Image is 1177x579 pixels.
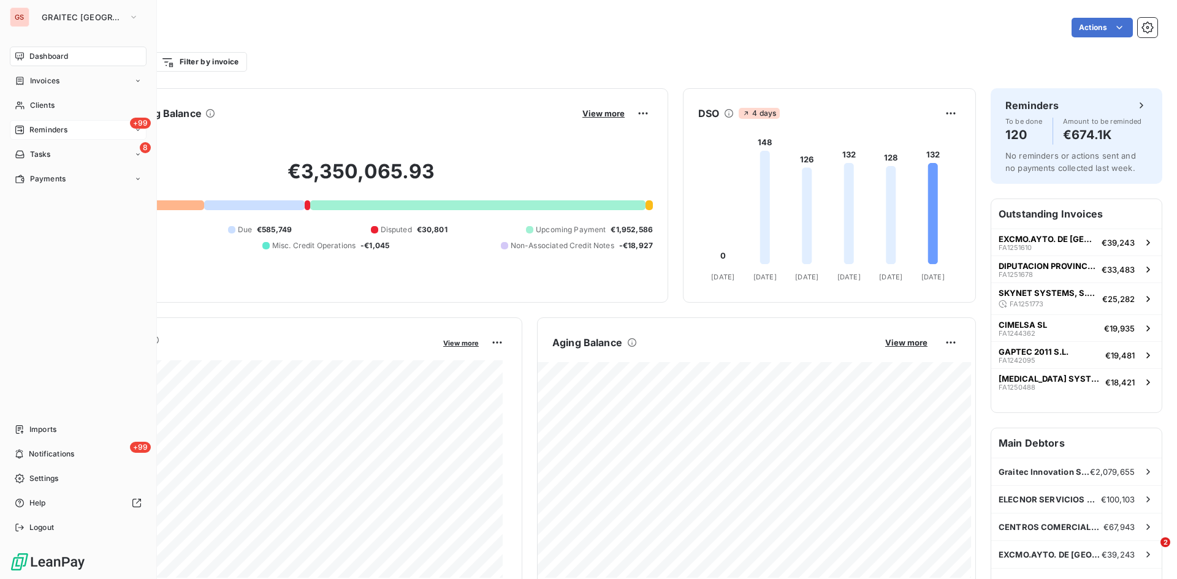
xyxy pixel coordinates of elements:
span: €30,801 [417,224,448,235]
span: FA1242095 [999,357,1035,364]
tspan: [DATE] [795,273,818,281]
button: EXCMO.AYTO. DE [GEOGRAPHIC_DATA][PERSON_NAME]FA1251610€39,243 [991,229,1162,255]
span: Misc. Credit Operations [272,240,356,251]
span: €585,749 [257,224,292,235]
h4: 120 [1005,125,1043,145]
span: €100,103 [1101,494,1135,504]
span: €18,421 [1105,377,1135,387]
span: To be done [1005,118,1043,125]
span: Non-Associated Credit Notes [511,240,614,251]
span: 8 [140,142,151,153]
tspan: [DATE] [837,273,861,281]
span: View more [443,339,479,347]
h2: €3,350,065.93 [69,159,653,196]
span: Graitec Innovation SAS [999,467,1090,477]
span: €19,481 [1105,350,1135,360]
span: FA1251610 [999,244,1032,251]
button: View more [579,108,628,119]
span: View more [885,338,928,347]
span: CIMELSA SL [999,320,1047,330]
span: FA1244362 [999,330,1035,337]
span: GAPTEC 2011 S.L. [999,347,1068,357]
h6: Aging Balance [552,335,622,350]
span: Upcoming Payment [536,224,606,235]
tspan: [DATE] [711,273,734,281]
span: Imports [29,424,56,435]
button: CIMELSA SLFA1244362€19,935 [991,314,1162,341]
tspan: [DATE] [879,273,902,281]
img: Logo LeanPay [10,552,86,572]
span: DIPUTACION PROVINCIAL DE CACERES [999,261,1097,271]
span: 2 [1160,537,1170,547]
button: Actions [1072,18,1133,37]
span: No reminders or actions sent and no payments collected last week. [1005,151,1136,173]
span: Due [238,224,252,235]
span: FA1251773 [1010,300,1043,308]
span: EXCMO.AYTO. DE [GEOGRAPHIC_DATA][PERSON_NAME] [999,550,1102,559]
span: View more [582,108,625,118]
span: Payments [30,173,66,184]
span: €2,079,655 [1090,467,1135,477]
tspan: [DATE] [921,273,945,281]
span: €39,243 [1102,238,1135,248]
a: Help [10,493,147,513]
span: €1,952,586 [611,224,653,235]
h6: DSO [698,106,719,121]
span: [MEDICAL_DATA] SYSTEM SL. [999,374,1100,384]
span: Logout [29,522,54,533]
span: €33,483 [1102,265,1135,274]
span: ELECNOR SERVICIOS Y PROYECTOS,S.A.U. [999,494,1101,504]
div: GS [10,7,29,27]
span: Disputed [381,224,412,235]
span: SKYNET SYSTEMS, S.L.U [999,288,1097,298]
span: +99 [130,118,151,129]
span: Amount to be reminded [1063,118,1142,125]
span: Help [29,498,46,509]
tspan: [DATE] [753,273,777,281]
span: Dashboard [29,51,68,62]
button: Filter by invoice [153,52,246,72]
span: €19,935 [1104,324,1135,333]
span: FA1251678 [999,271,1033,278]
button: SKYNET SYSTEMS, S.L.UFA1251773€25,282 [991,282,1162,314]
span: CENTROS COMERCIALES CARREFOUR SA [999,522,1103,532]
span: -€1,045 [360,240,389,251]
span: FA1250488 [999,384,1035,391]
button: [MEDICAL_DATA] SYSTEM SL.FA1250488€18,421 [991,368,1162,395]
button: GAPTEC 2011 S.L.FA1242095€19,481 [991,341,1162,368]
span: Reminders [29,124,67,135]
span: Clients [30,100,55,111]
span: €25,282 [1102,294,1135,304]
iframe: Intercom live chat [1135,537,1165,567]
span: Invoices [30,75,59,86]
button: View more [882,337,931,348]
span: €67,943 [1103,522,1135,532]
span: Notifications [29,448,74,460]
h4: €674.1K [1063,125,1142,145]
button: DIPUTACION PROVINCIAL DE CACERESFA1251678€33,483 [991,255,1162,282]
span: -€18,927 [619,240,653,251]
span: EXCMO.AYTO. DE [GEOGRAPHIC_DATA][PERSON_NAME] [999,234,1097,244]
span: €39,243 [1102,550,1135,559]
span: Tasks [30,149,51,160]
h6: Main Debtors [991,428,1162,458]
span: +99 [130,442,151,453]
span: Settings [29,473,58,484]
h6: Outstanding Invoices [991,199,1162,229]
span: GRAITEC [GEOGRAPHIC_DATA] [42,12,124,22]
h6: Reminders [1005,98,1059,113]
span: Monthly Revenue [69,347,435,360]
span: 4 days [739,108,780,119]
button: View more [440,337,482,348]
